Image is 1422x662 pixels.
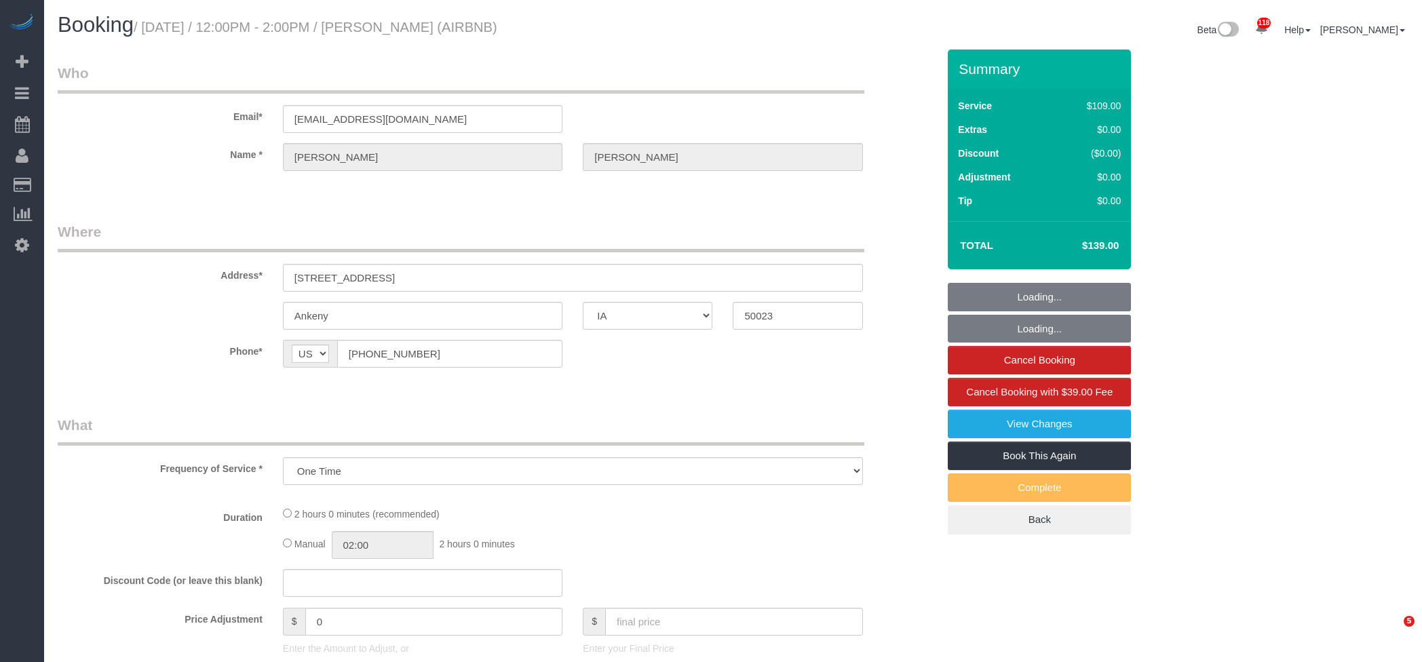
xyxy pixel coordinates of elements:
[294,539,326,549] span: Manual
[58,415,864,446] legend: What
[58,63,864,94] legend: Who
[47,340,273,358] label: Phone*
[1404,616,1415,627] span: 5
[1376,616,1408,648] iframe: Intercom live chat
[948,410,1131,438] a: View Changes
[47,608,273,626] label: Price Adjustment
[966,386,1113,397] span: Cancel Booking with $39.00 Fee
[605,608,863,636] input: final price
[8,14,35,33] img: Automaid Logo
[134,20,497,35] small: / [DATE] / 12:00PM - 2:00PM / [PERSON_NAME] (AIRBNB)
[1058,123,1121,136] div: $0.00
[959,61,1124,77] h3: Summary
[948,442,1131,470] a: Book This Again
[1058,194,1121,208] div: $0.00
[283,608,305,636] span: $
[283,143,562,171] input: First Name*
[1041,240,1119,252] h4: $139.00
[283,642,562,655] p: Enter the Amount to Adjust, or
[583,143,862,171] input: Last Name*
[337,340,562,368] input: Phone*
[294,509,440,520] span: 2 hours 0 minutes (recommended)
[58,222,864,252] legend: Where
[1248,14,1275,43] a: 118
[958,147,999,160] label: Discount
[47,105,273,123] label: Email*
[47,457,273,475] label: Frequency of Service *
[47,569,273,587] label: Discount Code (or leave this blank)
[583,608,605,636] span: $
[47,264,273,282] label: Address*
[283,302,562,330] input: City*
[1320,24,1405,35] a: [PERSON_NAME]
[1058,147,1121,160] div: ($0.00)
[58,13,134,37] span: Booking
[283,105,562,133] input: Email*
[958,170,1010,184] label: Adjustment
[958,99,992,113] label: Service
[1197,24,1240,35] a: Beta
[948,346,1131,374] a: Cancel Booking
[960,239,993,251] strong: Total
[439,539,514,549] span: 2 hours 0 minutes
[47,143,273,161] label: Name *
[1058,99,1121,113] div: $109.00
[948,378,1131,406] a: Cancel Booking with $39.00 Fee
[948,505,1131,534] a: Back
[1257,18,1271,28] span: 118
[1058,170,1121,184] div: $0.00
[733,302,862,330] input: Zip Code*
[1284,24,1311,35] a: Help
[47,506,273,524] label: Duration
[583,642,862,655] p: Enter your Final Price
[1216,22,1239,39] img: New interface
[958,123,987,136] label: Extras
[958,194,972,208] label: Tip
